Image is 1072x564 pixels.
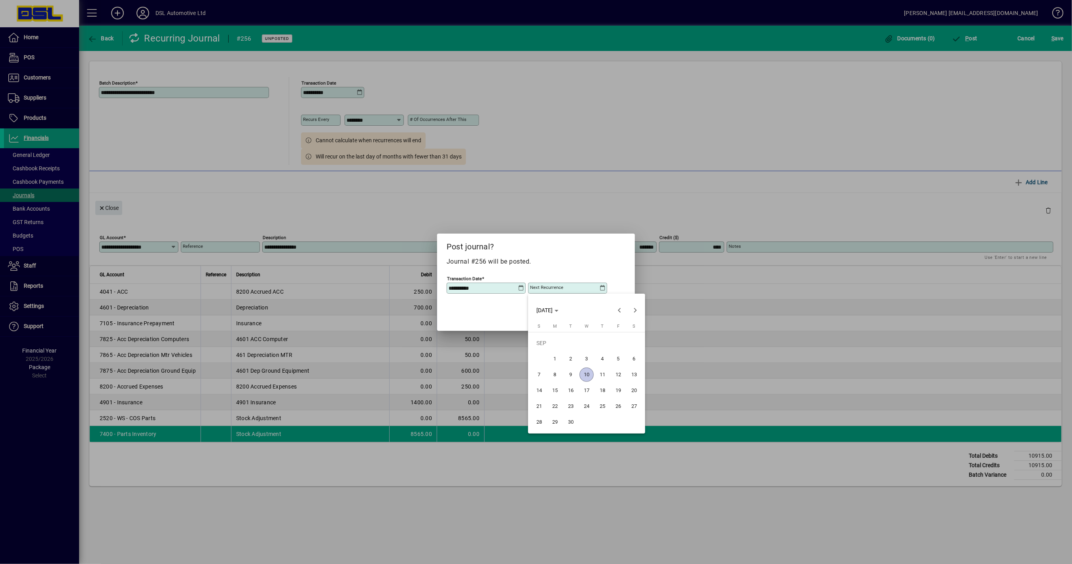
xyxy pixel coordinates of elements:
[610,398,626,414] button: Fri Sep 26 2025
[627,352,641,366] span: 6
[610,351,626,367] button: Fri Sep 05 2025
[595,351,610,367] button: Thu Sep 04 2025
[548,368,562,382] span: 8
[531,335,642,351] td: SEP
[570,324,572,329] span: T
[531,383,547,398] button: Sun Sep 14 2025
[633,324,636,329] span: S
[547,414,563,430] button: Mon Sep 29 2025
[564,352,578,366] span: 2
[536,307,553,313] span: [DATE]
[626,398,642,414] button: Sat Sep 27 2025
[627,368,641,382] span: 13
[627,302,643,318] button: Next month
[563,398,579,414] button: Tue Sep 23 2025
[532,399,546,413] span: 21
[564,368,578,382] span: 9
[531,398,547,414] button: Sun Sep 21 2025
[611,383,625,398] span: 19
[563,414,579,430] button: Tue Sep 30 2025
[580,399,594,413] span: 24
[595,383,610,398] button: Thu Sep 18 2025
[553,324,557,329] span: M
[538,324,541,329] span: S
[595,398,610,414] button: Thu Sep 25 2025
[595,399,610,413] span: 25
[601,324,604,329] span: T
[532,415,546,429] span: 28
[531,367,547,383] button: Sun Sep 07 2025
[531,414,547,430] button: Sun Sep 28 2025
[547,383,563,398] button: Mon Sep 15 2025
[610,367,626,383] button: Fri Sep 12 2025
[626,383,642,398] button: Sat Sep 20 2025
[548,415,562,429] span: 29
[595,352,610,366] span: 4
[579,367,595,383] button: Wed Sep 10 2025
[595,367,610,383] button: Thu Sep 11 2025
[580,352,594,366] span: 3
[548,352,562,366] span: 1
[547,398,563,414] button: Mon Sep 22 2025
[611,352,625,366] span: 5
[532,368,546,382] span: 7
[547,367,563,383] button: Mon Sep 08 2025
[626,367,642,383] button: Sat Sep 13 2025
[627,383,641,398] span: 20
[547,351,563,367] button: Mon Sep 01 2025
[579,398,595,414] button: Wed Sep 24 2025
[585,324,589,329] span: W
[611,368,625,382] span: 12
[626,351,642,367] button: Sat Sep 06 2025
[533,303,562,317] button: Choose month and year
[563,351,579,367] button: Tue Sep 02 2025
[563,383,579,398] button: Tue Sep 16 2025
[595,368,610,382] span: 11
[548,399,562,413] span: 22
[610,383,626,398] button: Fri Sep 19 2025
[564,399,578,413] span: 23
[617,324,619,329] span: F
[612,302,627,318] button: Previous month
[580,368,594,382] span: 10
[579,351,595,367] button: Wed Sep 03 2025
[532,383,546,398] span: 14
[563,367,579,383] button: Tue Sep 09 2025
[564,415,578,429] span: 30
[627,399,641,413] span: 27
[548,383,562,398] span: 15
[611,399,625,413] span: 26
[579,383,595,398] button: Wed Sep 17 2025
[580,383,594,398] span: 17
[564,383,578,398] span: 16
[595,383,610,398] span: 18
